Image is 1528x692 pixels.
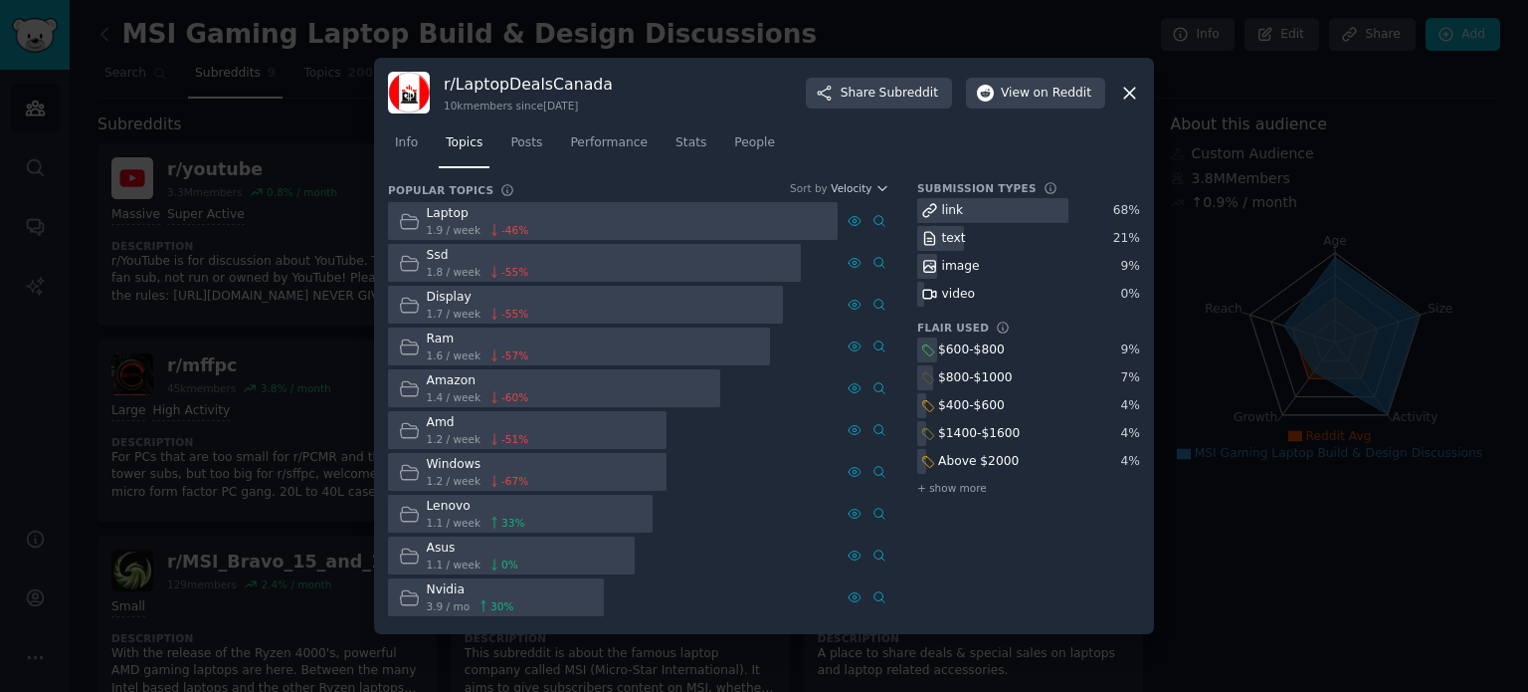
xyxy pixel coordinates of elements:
div: Laptop [427,205,529,223]
span: Performance [570,134,648,152]
div: image [942,258,980,276]
a: Performance [563,127,655,168]
span: Topics [446,134,482,152]
div: Amd [427,414,529,432]
div: 9 % [1121,342,1140,359]
span: 3.9 / mo [427,599,471,613]
div: Above $2000 [938,453,1019,471]
div: $1400-$1600 [938,425,1020,443]
span: 1.1 / week [427,558,481,572]
span: View [1001,85,1091,103]
span: 30 % [490,599,513,613]
button: ShareSubreddit [806,78,952,110]
span: + show more [917,481,987,495]
h3: r/ LaptopDealsCanada [444,74,613,95]
div: Nvidia [427,581,514,599]
div: link [942,202,964,220]
a: Stats [668,127,713,168]
span: -57 % [501,348,528,362]
span: Subreddit [879,85,938,103]
img: LaptopDealsCanada [388,72,430,114]
span: People [734,134,775,152]
span: 0 % [501,558,518,572]
div: 9 % [1121,258,1140,276]
span: 1.2 / week [427,432,481,446]
div: Sort by [790,181,828,195]
div: 4 % [1121,397,1140,415]
span: -55 % [501,307,528,321]
div: 10k members since [DATE] [444,99,613,113]
span: 1.8 / week [427,265,481,279]
button: Viewon Reddit [966,78,1105,110]
a: Info [388,127,425,168]
div: $600-$800 [938,342,1005,359]
div: 0 % [1121,286,1140,304]
div: 4 % [1121,453,1140,471]
a: People [727,127,782,168]
div: $400-$600 [938,397,1005,415]
h3: Flair Used [917,321,989,335]
a: Posts [503,127,549,168]
span: Info [395,134,418,152]
div: 68 % [1113,202,1140,220]
div: 21 % [1113,230,1140,248]
a: Topics [439,127,489,168]
div: Amazon [427,372,529,390]
div: video [942,286,975,304]
div: 7 % [1121,369,1140,387]
span: -46 % [501,223,528,237]
h3: Submission Types [917,181,1037,195]
span: 1.7 / week [427,307,481,321]
div: Ram [427,331,529,348]
span: -60 % [501,390,528,404]
span: 33 % [501,516,524,530]
div: Lenovo [427,498,525,516]
button: Velocity [831,181,889,195]
div: Ssd [427,247,529,265]
span: Velocity [831,181,871,195]
span: 1.6 / week [427,348,481,362]
span: Posts [510,134,542,152]
span: -51 % [501,432,528,446]
span: -55 % [501,265,528,279]
span: Stats [675,134,706,152]
span: 1.4 / week [427,390,481,404]
span: 1.9 / week [427,223,481,237]
div: $800-$1000 [938,369,1013,387]
div: Asus [427,540,518,558]
div: Display [427,289,529,307]
h3: Popular Topics [388,183,493,197]
span: Share [841,85,938,103]
div: Windows [427,456,529,474]
span: 1.2 / week [427,474,481,488]
span: on Reddit [1034,85,1091,103]
div: 4 % [1121,425,1140,443]
span: -67 % [501,474,528,488]
div: text [942,230,966,248]
span: 1.1 / week [427,516,481,530]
